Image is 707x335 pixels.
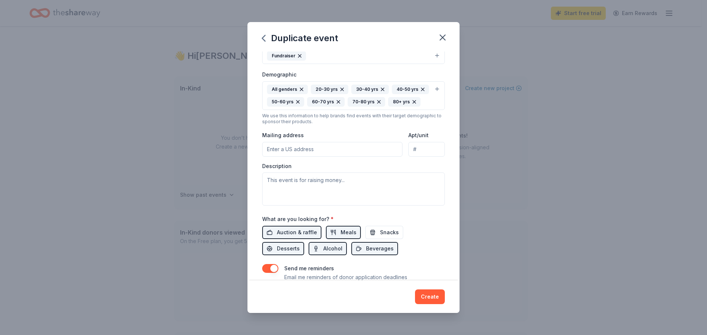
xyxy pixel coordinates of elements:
[326,226,361,239] button: Meals
[348,97,385,107] div: 70-80 yrs
[262,132,304,139] label: Mailing address
[392,85,429,94] div: 40-50 yrs
[366,244,394,253] span: Beverages
[284,265,334,271] label: Send me reminders
[388,97,421,107] div: 80+ yrs
[262,242,304,255] button: Desserts
[309,242,347,255] button: Alcohol
[277,228,317,237] span: Auction & raffle
[267,51,306,61] div: Fundraiser
[323,244,342,253] span: Alcohol
[351,85,389,94] div: 30-40 yrs
[284,273,407,282] p: Email me reminders of donor application deadlines
[262,113,445,125] div: We use this information to help brands find events with their target demographic to sponsor their...
[408,132,429,139] label: Apt/unit
[311,85,348,94] div: 20-30 yrs
[277,244,300,253] span: Desserts
[380,228,399,237] span: Snacks
[365,226,403,239] button: Snacks
[262,163,292,170] label: Description
[262,48,445,64] button: Fundraiser
[262,215,334,223] label: What are you looking for?
[262,226,321,239] button: Auction & raffle
[341,228,356,237] span: Meals
[262,142,402,157] input: Enter a US address
[351,242,398,255] button: Beverages
[262,71,296,78] label: Demographic
[267,97,304,107] div: 50-60 yrs
[307,97,345,107] div: 60-70 yrs
[262,81,445,110] button: All genders20-30 yrs30-40 yrs40-50 yrs50-60 yrs60-70 yrs70-80 yrs80+ yrs
[415,289,445,304] button: Create
[408,142,445,157] input: #
[262,32,338,44] div: Duplicate event
[267,85,308,94] div: All genders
